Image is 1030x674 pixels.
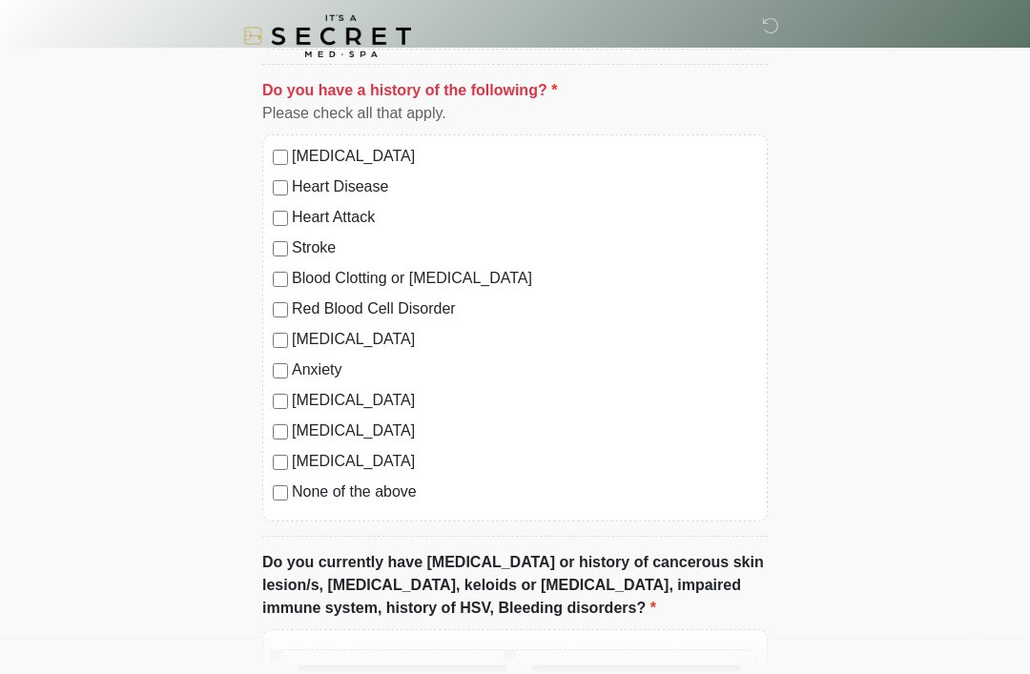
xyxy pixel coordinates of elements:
label: Stroke [292,236,757,259]
input: Stroke [273,241,288,256]
input: [MEDICAL_DATA] [273,333,288,348]
label: Do you have a history of the following? [262,79,557,102]
input: Anxiety [273,363,288,378]
label: None of the above [292,480,757,503]
label: Heart Attack [292,206,757,229]
label: Do you currently have [MEDICAL_DATA] or history of cancerous skin lesion/s, [MEDICAL_DATA], keloi... [262,551,768,620]
label: Heart Disease [292,175,757,198]
label: Anxiety [292,358,757,381]
input: [MEDICAL_DATA] [273,455,288,470]
input: [MEDICAL_DATA] [273,394,288,409]
label: [MEDICAL_DATA] [292,450,757,473]
label: [MEDICAL_DATA] [292,389,757,412]
label: Red Blood Cell Disorder [292,297,757,320]
input: Blood Clotting or [MEDICAL_DATA] [273,272,288,287]
input: [MEDICAL_DATA] [273,424,288,439]
div: Please check all that apply. [262,102,768,125]
input: None of the above [273,485,288,500]
label: Blood Clotting or [MEDICAL_DATA] [292,267,757,290]
img: It's A Secret Med Spa Logo [243,14,411,57]
label: [MEDICAL_DATA] [292,328,757,351]
input: Heart Disease [273,180,288,195]
input: Red Blood Cell Disorder [273,302,288,317]
input: [MEDICAL_DATA] [273,150,288,165]
input: Heart Attack [273,211,288,226]
label: [MEDICAL_DATA] [292,419,757,442]
label: [MEDICAL_DATA] [292,145,757,168]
